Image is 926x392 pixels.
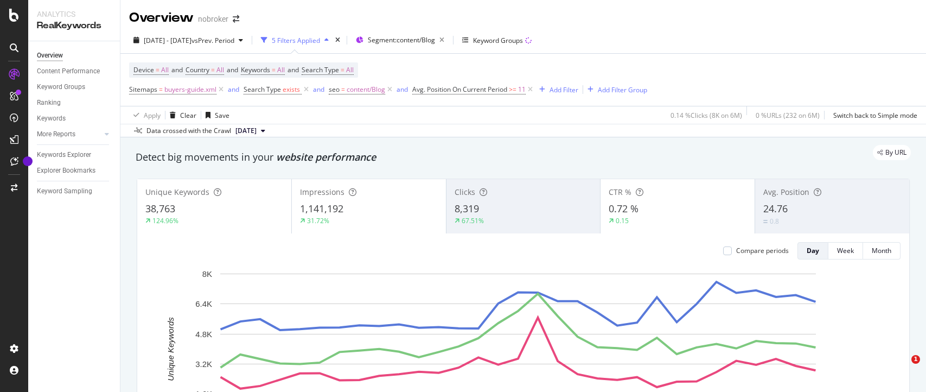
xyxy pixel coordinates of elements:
[195,330,212,339] text: 4.8K
[277,62,285,78] span: All
[37,81,112,93] a: Keyword Groups
[300,202,343,215] span: 1,141,192
[889,355,915,381] iframe: Intercom live chat
[833,111,917,120] div: Switch back to Simple mode
[616,216,629,225] div: 0.15
[37,97,61,109] div: Ranking
[37,50,112,61] a: Overview
[346,62,354,78] span: All
[215,111,229,120] div: Save
[211,65,215,74] span: =
[37,165,112,176] a: Explorer Bookmarks
[145,202,175,215] span: 38,763
[37,165,95,176] div: Explorer Bookmarks
[473,36,523,45] div: Keyword Groups
[146,126,231,136] div: Data crossed with the Crawl
[165,106,196,124] button: Clear
[763,220,768,223] img: Equal
[133,65,154,74] span: Device
[352,31,449,49] button: Segment:content/Blog
[911,355,920,364] span: 1
[171,65,183,74] span: and
[455,202,479,215] span: 8,319
[763,202,788,215] span: 24.76
[329,85,340,94] span: seo
[216,62,224,78] span: All
[201,106,229,124] button: Save
[283,85,300,94] span: exists
[763,187,809,197] span: Avg. Position
[164,82,216,97] span: buyers-guide.xml
[144,111,161,120] div: Apply
[37,66,112,77] a: Content Performance
[458,31,536,49] button: Keyword Groups
[863,242,901,260] button: Month
[518,82,526,97] span: 11
[257,31,333,49] button: 5 Filters Applied
[770,217,779,226] div: 0.8
[198,14,228,24] div: nobroker
[228,85,239,94] div: and
[873,145,911,160] div: legacy label
[313,85,324,94] div: and
[161,62,169,78] span: All
[129,106,161,124] button: Apply
[37,113,66,124] div: Keywords
[550,85,578,94] div: Add Filter
[272,36,320,45] div: 5 Filters Applied
[144,36,191,45] span: [DATE] - [DATE]
[180,111,196,120] div: Clear
[455,187,475,197] span: Clicks
[509,85,516,94] span: >=
[159,85,163,94] span: =
[341,65,344,74] span: =
[231,124,270,137] button: [DATE]
[397,85,408,94] div: and
[307,216,329,225] div: 31.72%
[37,9,111,20] div: Analytics
[756,111,820,120] div: 0 % URLs ( 232 on 6M )
[195,299,212,308] text: 6.4K
[333,35,342,46] div: times
[347,82,385,97] span: content/Blog
[412,85,507,94] span: Avg. Position On Current Period
[807,246,819,255] div: Day
[166,317,175,381] text: Unique Keywords
[37,186,92,197] div: Keyword Sampling
[145,187,209,197] span: Unique Keywords
[885,149,906,156] span: By URL
[129,85,157,94] span: Sitemaps
[341,85,345,94] span: =
[191,36,234,45] span: vs Prev. Period
[37,50,63,61] div: Overview
[244,85,281,94] span: Search Type
[670,111,742,120] div: 0.14 % Clicks ( 8K on 6M )
[37,149,91,161] div: Keywords Explorer
[300,187,344,197] span: Impressions
[872,246,891,255] div: Month
[828,242,863,260] button: Week
[37,186,112,197] a: Keyword Sampling
[228,84,239,94] button: and
[462,216,484,225] div: 67.51%
[152,216,178,225] div: 124.96%
[313,84,324,94] button: and
[129,9,194,27] div: Overview
[288,65,299,74] span: and
[241,65,270,74] span: Keywords
[37,129,101,140] a: More Reports
[736,246,789,255] div: Compare periods
[609,187,631,197] span: CTR %
[535,83,578,96] button: Add Filter
[202,269,212,279] text: 8K
[37,20,111,32] div: RealKeywords
[598,85,647,94] div: Add Filter Group
[195,359,212,369] text: 3.2K
[797,242,828,260] button: Day
[829,106,917,124] button: Switch back to Simple mode
[37,113,112,124] a: Keywords
[37,97,112,109] a: Ranking
[37,149,112,161] a: Keywords Explorer
[186,65,209,74] span: Country
[302,65,339,74] span: Search Type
